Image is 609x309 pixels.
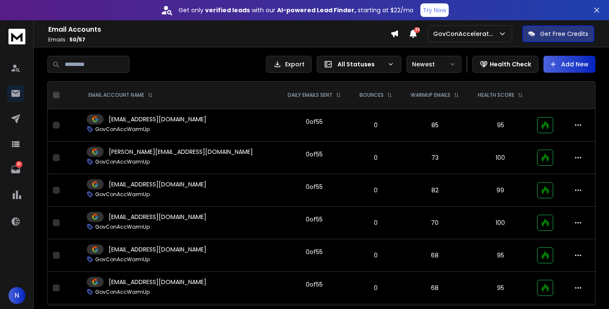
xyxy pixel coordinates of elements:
td: 100 [469,142,532,174]
p: HEALTH SCORE [478,92,514,98]
p: [EMAIL_ADDRESS][DOMAIN_NAME] [109,245,206,254]
td: 70 [401,207,468,239]
button: Get Free Credits [522,25,594,42]
p: All Statuses [337,60,384,68]
td: 95 [469,109,532,142]
button: Try Now [420,3,449,17]
td: 68 [401,239,468,272]
p: 0 [356,251,396,260]
p: GovConAccWarmUp [95,159,150,165]
p: GovConAccWarmUp [95,289,150,295]
p: GovConAccWarmUp [95,191,150,198]
td: 85 [401,109,468,142]
td: 95 [469,272,532,304]
p: [EMAIL_ADDRESS][DOMAIN_NAME] [109,180,206,189]
button: Health Check [472,56,538,73]
p: GovConAccWarmUp [95,224,150,230]
div: 0 of 55 [306,183,323,191]
h1: Email Accounts [48,25,390,35]
img: logo [8,29,25,44]
p: Emails : [48,36,390,43]
button: N [8,287,25,304]
td: 95 [469,239,532,272]
strong: verified leads [205,6,250,14]
td: 82 [401,174,468,207]
p: 0 [356,153,396,162]
td: 68 [401,272,468,304]
span: 50 / 57 [69,36,85,43]
p: Get Free Credits [540,30,588,38]
div: 0 of 55 [306,118,323,126]
p: GovConAccWarmUp [95,126,150,133]
p: 41 [16,161,22,168]
p: 0 [356,219,396,227]
div: 0 of 55 [306,248,323,256]
div: 0 of 55 [306,215,323,224]
strong: AI-powered Lead Finder, [277,6,356,14]
a: 41 [7,161,24,178]
p: BOUNCES [359,92,384,98]
td: 73 [401,142,468,174]
p: 0 [356,284,396,292]
span: 39 [414,27,420,33]
p: [EMAIL_ADDRESS][DOMAIN_NAME] [109,213,206,221]
div: EMAIL ACCOUNT NAME [88,92,153,98]
p: GovConAccelerator [433,30,498,38]
p: GovConAccWarmUp [95,256,150,263]
div: 0 of 55 [306,280,323,289]
p: WARMUP EMAILS [411,92,450,98]
p: Get only with our starting at $22/mo [178,6,414,14]
button: Newest [406,56,461,73]
td: 99 [469,174,532,207]
button: Add New [543,56,595,73]
p: DAILY EMAILS SENT [288,92,332,98]
p: 0 [356,121,396,129]
p: [PERSON_NAME][EMAIL_ADDRESS][DOMAIN_NAME] [109,148,253,156]
p: [EMAIL_ADDRESS][DOMAIN_NAME] [109,115,206,123]
td: 100 [469,207,532,239]
p: Try Now [423,6,446,14]
p: 0 [356,186,396,194]
p: [EMAIL_ADDRESS][DOMAIN_NAME] [109,278,206,286]
div: 0 of 55 [306,150,323,159]
p: Health Check [490,60,531,68]
button: Export [266,56,312,73]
